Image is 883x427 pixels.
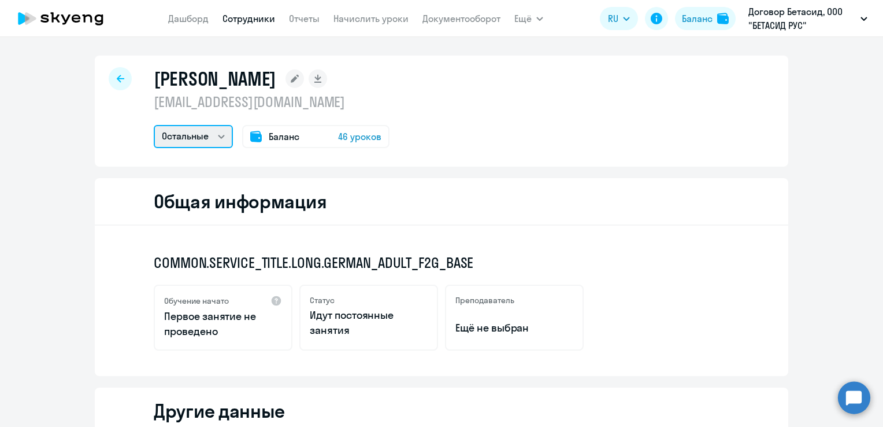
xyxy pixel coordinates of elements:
[154,399,285,422] h2: Другие данные
[514,7,543,30] button: Ещё
[748,5,856,32] p: Договор Бетасид, ООО "БЕТАСИД РУС"
[455,321,573,336] p: Ещё не выбран
[608,12,618,25] span: RU
[289,13,320,24] a: Отчеты
[422,13,500,24] a: Документооборот
[269,130,299,143] span: Баланс
[168,13,209,24] a: Дашборд
[164,296,229,306] h5: Обучение начато
[675,7,736,30] button: Балансbalance
[310,308,428,338] p: Идут постоянные занятия
[682,12,713,25] div: Баланс
[455,295,514,305] h5: Преподаватель
[164,309,282,339] p: Первое занятие не проведено
[310,295,335,305] h5: Статус
[333,13,409,24] a: Начислить уроки
[154,190,327,213] h2: Общая информация
[154,93,389,111] p: [EMAIL_ADDRESS][DOMAIN_NAME]
[743,5,873,32] button: Договор Бетасид, ООО "БЕТАСИД РУС"
[222,13,275,24] a: Сотрудники
[514,12,532,25] span: Ещё
[717,13,729,24] img: balance
[600,7,638,30] button: RU
[338,130,381,143] span: 46 уроков
[154,67,276,90] h1: [PERSON_NAME]
[154,253,473,272] span: COMMON.SERVICE_TITLE.LONG.GERMAN_ADULT_F2G_BASE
